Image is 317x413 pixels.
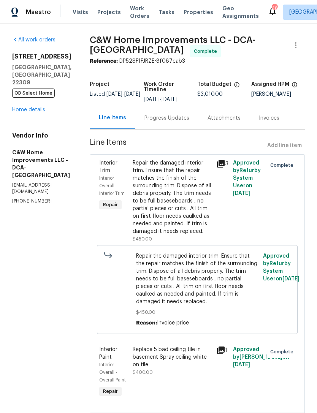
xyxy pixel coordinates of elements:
h5: [GEOGRAPHIC_DATA], [GEOGRAPHIC_DATA] 22309 [12,63,71,86]
a: All work orders [12,37,55,43]
span: [DATE] [124,92,140,97]
span: [DATE] [233,362,250,367]
span: Projects [97,8,121,16]
div: Attachments [208,114,241,122]
div: DP52SF1FJRZE-8f087eab3 [90,57,305,65]
h2: [STREET_ADDRESS] [12,53,71,60]
span: Complete [194,47,220,55]
span: Repair the damaged interior trim. Ensure that the repair matches the finish of the surrounding tr... [136,252,259,305]
div: 1 [216,346,228,355]
div: [PERSON_NAME] [251,92,305,97]
h4: Vendor Info [12,132,71,139]
div: Replace 5 bad ceiling tile in basement Spray ceiling white on tile [133,346,212,369]
span: Interior Paint [99,347,117,360]
span: Repair [100,201,121,209]
span: $400.00 [133,370,153,375]
span: Properties [184,8,213,16]
span: Approved by Refurby System User on [233,160,261,196]
div: Progress Updates [144,114,189,122]
div: Line Items [99,114,126,122]
span: [DATE] [144,97,160,102]
span: Interior Trim [99,160,117,173]
span: Geo Assignments [222,5,259,20]
span: Invoice price [157,320,189,326]
div: 48 [272,5,277,12]
h5: C&W Home Improvements LLC - DCA-[GEOGRAPHIC_DATA] [12,149,71,179]
span: - [106,92,140,97]
span: C&W Home Improvements LLC - DCA-[GEOGRAPHIC_DATA] [90,35,255,54]
span: $450.00 [133,237,152,241]
span: - [144,97,178,102]
h5: Total Budget [197,82,231,87]
span: Visits [73,8,88,16]
h5: Project [90,82,109,87]
span: Repair [100,388,121,395]
span: Reason: [136,320,157,326]
span: Interior Overall - Overall Paint [99,362,126,382]
span: Approved by [PERSON_NAME] on [233,347,289,367]
span: Approved by Refurby System User on [263,253,300,282]
span: The hpm assigned to this work order. [292,82,298,92]
span: Listed [90,92,140,97]
span: $3,010.00 [197,92,223,97]
p: [PHONE_NUMBER] [12,198,71,204]
span: OD Select Home [12,89,55,98]
span: The total cost of line items that have been proposed by Opendoor. This sum includes line items th... [234,82,240,92]
span: Line Items [90,139,264,153]
span: Complete [270,348,296,356]
span: Tasks [158,9,174,15]
span: [DATE] [233,191,250,196]
p: [EMAIL_ADDRESS][DOMAIN_NAME] [12,182,71,195]
span: Complete [270,161,296,169]
h5: Work Order Timeline [144,82,198,92]
a: Home details [12,107,45,112]
span: $450.00 [136,309,259,316]
span: [DATE] [282,276,300,282]
span: [DATE] [162,97,178,102]
span: [DATE] [106,92,122,97]
div: Invoices [259,114,279,122]
span: Work Orders [130,5,149,20]
h5: Assigned HPM [251,82,289,87]
div: 3 [216,159,228,168]
div: Repair the damaged interior trim. Ensure that the repair matches the finish of the surrounding tr... [133,159,212,235]
b: Reference: [90,59,118,64]
span: Interior Overall - Interior Trim [99,176,125,196]
span: Maestro [26,8,51,16]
